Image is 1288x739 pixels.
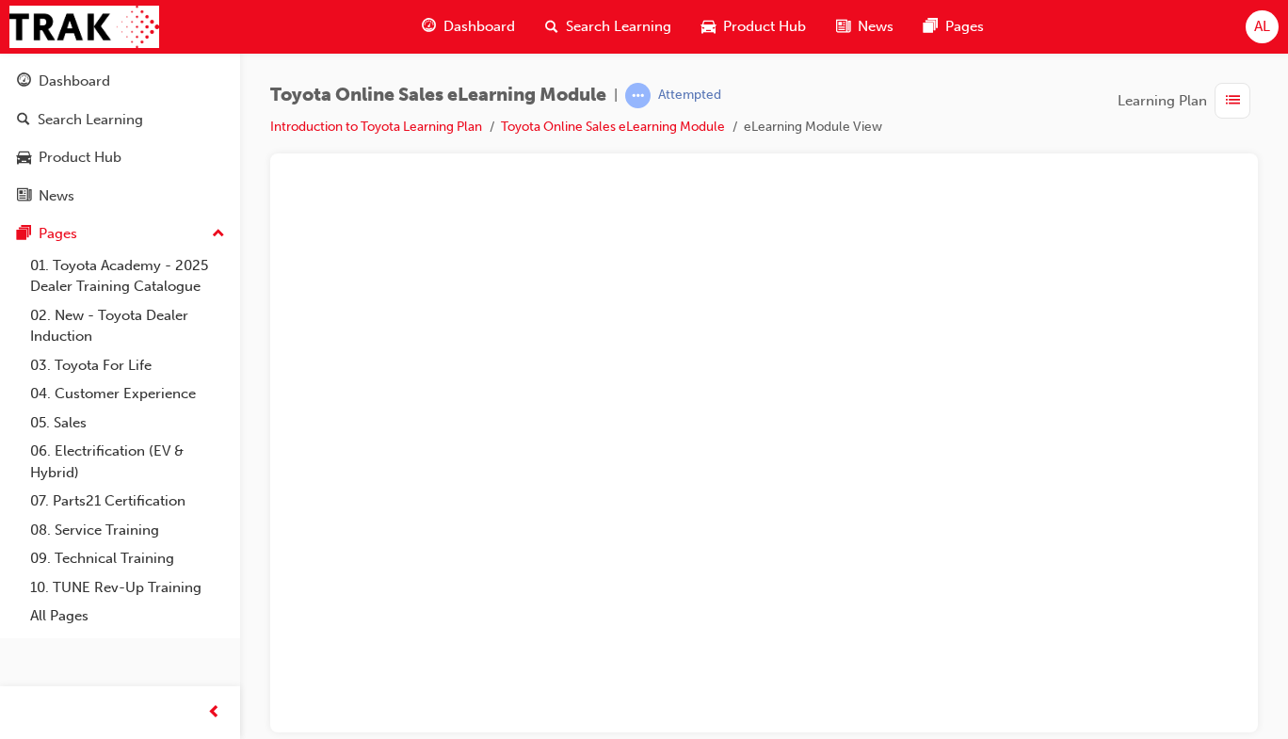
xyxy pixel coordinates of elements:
[23,379,233,409] a: 04. Customer Experience
[17,226,31,243] span: pages-icon
[39,223,77,245] div: Pages
[1246,10,1279,43] button: AL
[744,117,882,138] li: eLearning Module View
[8,60,233,217] button: DashboardSearch LearningProduct HubNews
[658,87,721,104] div: Attempted
[270,85,606,106] span: Toyota Online Sales eLearning Module
[39,185,74,207] div: News
[422,15,436,39] span: guage-icon
[625,83,651,108] span: learningRecordVerb_ATTEMPT-icon
[39,147,121,169] div: Product Hub
[23,437,233,487] a: 06. Electrification (EV & Hybrid)
[821,8,909,46] a: news-iconNews
[407,8,530,46] a: guage-iconDashboard
[1118,83,1258,119] button: Learning Plan
[924,15,938,39] span: pages-icon
[23,409,233,438] a: 05. Sales
[23,573,233,602] a: 10. TUNE Rev-Up Training
[530,8,686,46] a: search-iconSearch Learning
[701,15,716,39] span: car-icon
[501,119,725,135] a: Toyota Online Sales eLearning Module
[23,487,233,516] a: 07. Parts21 Certification
[8,217,233,251] button: Pages
[686,8,821,46] a: car-iconProduct Hub
[8,179,233,214] a: News
[1254,16,1270,38] span: AL
[23,516,233,545] a: 08. Service Training
[858,16,894,38] span: News
[836,15,850,39] span: news-icon
[8,103,233,137] a: Search Learning
[212,222,225,247] span: up-icon
[17,73,31,90] span: guage-icon
[39,71,110,92] div: Dashboard
[23,602,233,631] a: All Pages
[23,251,233,301] a: 01. Toyota Academy - 2025 Dealer Training Catalogue
[566,16,671,38] span: Search Learning
[614,85,618,106] span: |
[23,544,233,573] a: 09. Technical Training
[38,109,143,131] div: Search Learning
[909,8,999,46] a: pages-iconPages
[17,150,31,167] span: car-icon
[23,301,233,351] a: 02. New - Toyota Dealer Induction
[8,140,233,175] a: Product Hub
[9,6,159,48] img: Trak
[1226,89,1240,113] span: list-icon
[8,64,233,99] a: Dashboard
[17,188,31,205] span: news-icon
[207,701,221,725] span: prev-icon
[23,351,233,380] a: 03. Toyota For Life
[1118,90,1207,112] span: Learning Plan
[945,16,984,38] span: Pages
[723,16,806,38] span: Product Hub
[270,119,482,135] a: Introduction to Toyota Learning Plan
[545,15,558,39] span: search-icon
[17,112,30,129] span: search-icon
[443,16,515,38] span: Dashboard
